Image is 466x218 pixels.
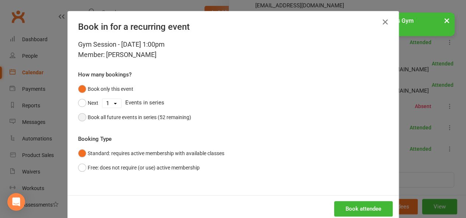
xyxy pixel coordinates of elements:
button: Book all future events in series (52 remaining) [78,110,191,124]
div: Book all future events in series (52 remaining) [88,113,191,121]
button: Close [379,16,391,28]
button: Book only this event [78,82,133,96]
div: Gym Session - [DATE] 1:00pm Member: [PERSON_NAME] [78,39,388,60]
div: Open Intercom Messenger [7,193,25,211]
label: Booking Type [78,135,112,143]
button: Free: does not require (or use) active membership [78,161,200,175]
h4: Book in for a recurring event [78,22,388,32]
button: Next [78,96,98,110]
button: Standard: requires active membership with available classes [78,146,224,160]
label: How many bookings? [78,70,132,79]
button: Book attendee [334,201,393,217]
div: Events in series [78,96,388,110]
